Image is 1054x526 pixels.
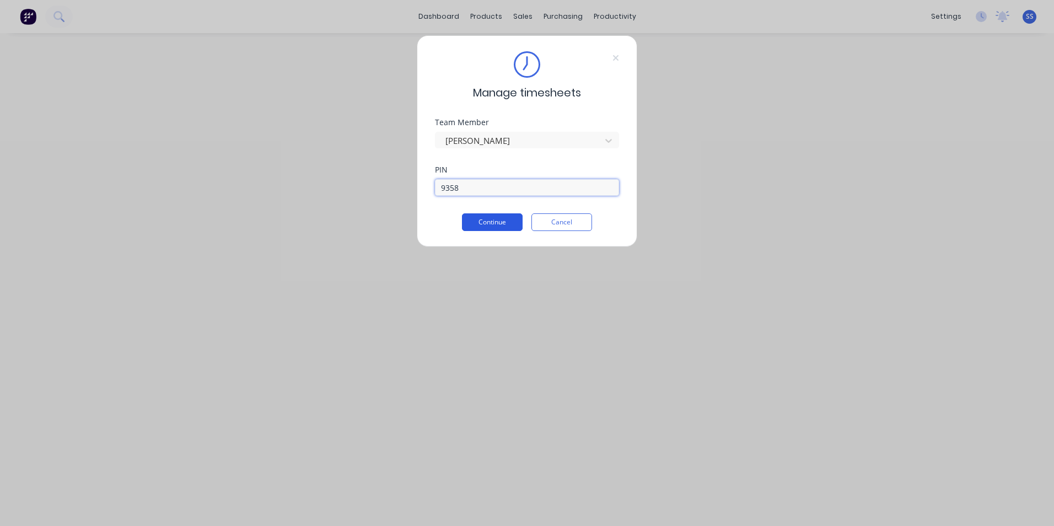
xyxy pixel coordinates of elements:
[435,166,619,174] div: PIN
[473,84,581,101] span: Manage timesheets
[435,119,619,126] div: Team Member
[462,213,523,231] button: Continue
[531,213,592,231] button: Cancel
[435,179,619,196] input: Enter PIN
